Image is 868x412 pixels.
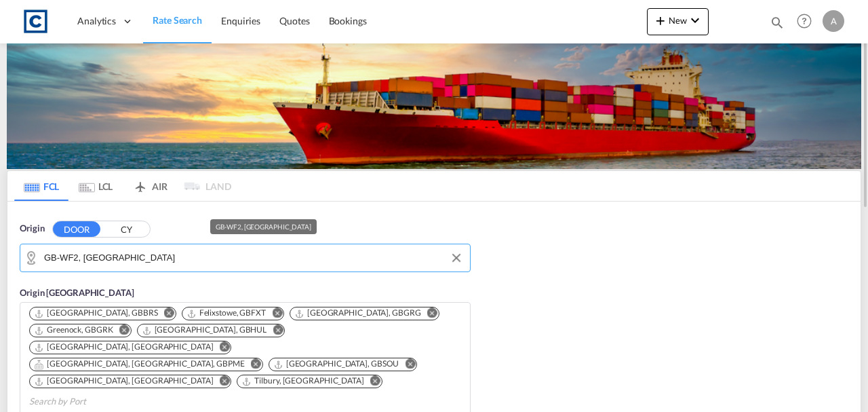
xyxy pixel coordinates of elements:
[7,43,861,169] img: LCL+%26+FCL+BACKGROUND.png
[823,10,844,32] div: A
[34,358,248,370] div: Press delete to remove this chip.
[446,248,467,268] button: Clear Input
[111,324,131,338] button: Remove
[132,179,149,189] md-icon: icon-airplane
[361,375,382,389] button: Remove
[142,324,267,336] div: Hull, GBHUL
[273,358,399,370] div: Southampton, GBSOU
[652,12,669,29] md-icon: icon-plus 400-fg
[263,307,283,321] button: Remove
[77,14,116,28] span: Analytics
[652,15,703,26] span: New
[793,10,823,34] div: Help
[279,15,309,26] span: Quotes
[210,341,231,355] button: Remove
[210,375,231,389] button: Remove
[34,324,116,336] div: Press delete to remove this chip.
[264,324,284,338] button: Remove
[68,171,123,201] md-tab-item: LCL
[34,341,213,353] div: London Gateway Port, GBLGP
[241,375,363,387] div: Tilbury, GBTIL
[294,307,421,319] div: Grangemouth, GBGRG
[20,287,134,298] span: Origin [GEOGRAPHIC_DATA]
[20,6,51,37] img: 1fdb9190129311efbfaf67cbb4249bed.jpeg
[155,307,176,321] button: Remove
[273,358,402,370] div: Press delete to remove this chip.
[102,221,150,237] button: CY
[396,358,416,372] button: Remove
[34,307,161,319] div: Press delete to remove this chip.
[14,171,68,201] md-tab-item: FCL
[418,307,439,321] button: Remove
[216,219,311,234] div: GB-WF2, [GEOGRAPHIC_DATA]
[14,171,231,201] md-pagination-wrapper: Use the left and right arrow keys to navigate between tabs
[34,307,158,319] div: Bristol, GBBRS
[34,324,113,336] div: Greenock, GBGRK
[20,244,470,271] md-input-container: GB-WF2, Wakefield
[123,171,177,201] md-tab-item: AIR
[186,307,266,319] div: Felixstowe, GBFXT
[44,248,463,268] input: Search by Door
[647,8,709,35] button: icon-plus 400-fgNewicon-chevron-down
[329,15,367,26] span: Bookings
[34,375,213,387] div: Thamesport, GBTHP
[34,358,245,370] div: Portsmouth, HAM, GBPME
[53,221,100,237] button: DOOR
[20,222,44,236] span: Origin
[770,15,785,30] md-icon: icon-magnify
[770,15,785,35] div: icon-magnify
[294,307,424,319] div: Press delete to remove this chip.
[186,307,269,319] div: Press delete to remove this chip.
[153,14,202,26] span: Rate Search
[241,375,366,387] div: Press delete to remove this chip.
[142,324,270,336] div: Press delete to remove this chip.
[793,10,816,33] span: Help
[34,375,216,387] div: Press delete to remove this chip.
[221,15,260,26] span: Enquiries
[34,341,216,353] div: Press delete to remove this chip.
[687,12,703,29] md-icon: icon-chevron-down
[242,358,262,372] button: Remove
